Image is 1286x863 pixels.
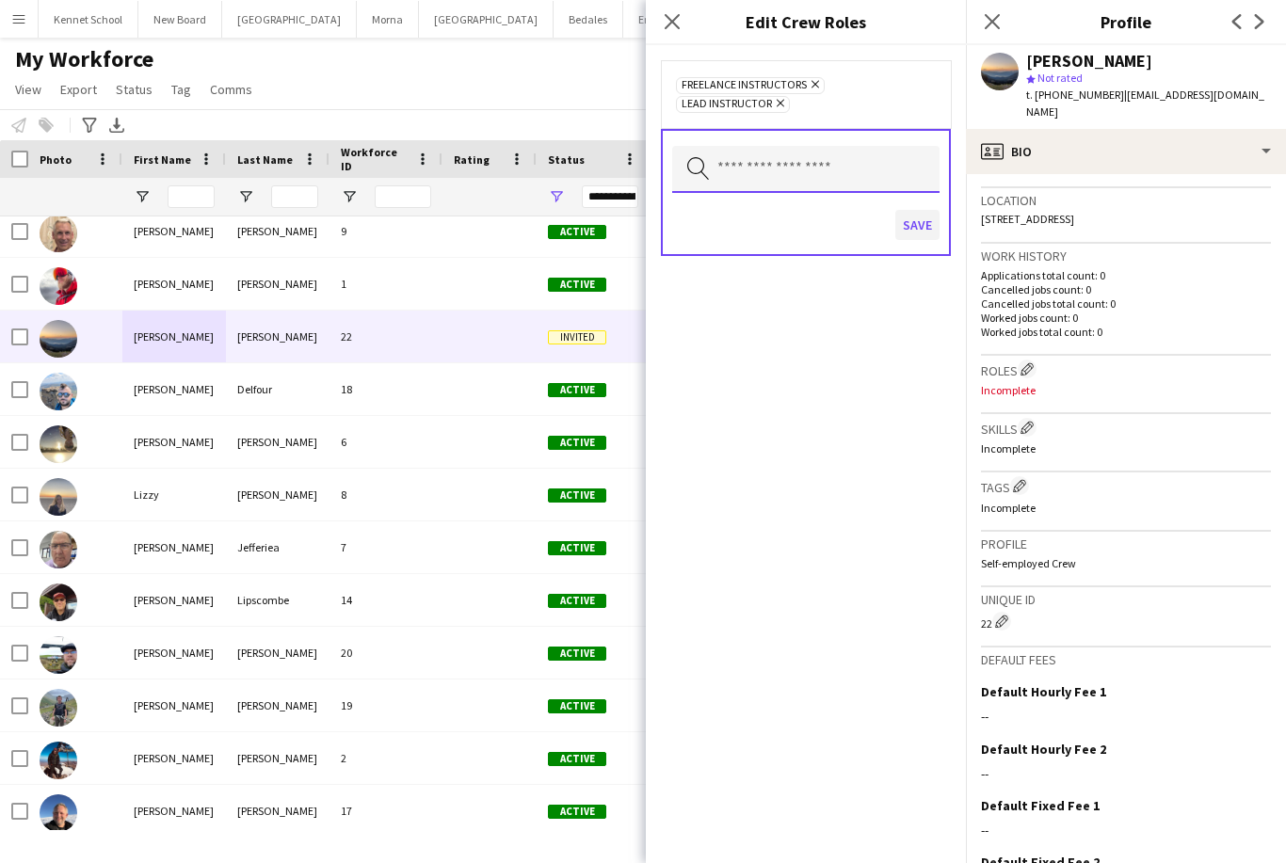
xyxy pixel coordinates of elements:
p: Applications total count: 0 [981,268,1271,282]
img: Neil Jefferiea [40,531,77,568]
h3: Default Fixed Fee 1 [981,797,1100,814]
div: [PERSON_NAME] [122,574,226,626]
button: Save [895,210,940,240]
div: Jefferiea [226,521,330,573]
p: Incomplete [981,441,1271,455]
div: [PERSON_NAME] [226,627,330,679]
span: Active [548,752,606,766]
span: Not rated [1037,71,1083,85]
div: 1 [330,258,442,310]
a: View [8,77,49,102]
span: | [EMAIL_ADDRESS][DOMAIN_NAME] [1026,88,1264,119]
div: [PERSON_NAME] [226,258,330,310]
p: Self-employed Crew [981,556,1271,570]
div: 18 [330,363,442,415]
div: [PERSON_NAME] [122,311,226,362]
button: Emmbrook [623,1,707,38]
span: t. [PHONE_NUMBER] [1026,88,1124,102]
span: Export [60,81,97,98]
div: [PERSON_NAME] [226,785,330,837]
span: [STREET_ADDRESS] [981,212,1074,226]
div: 9 [330,205,442,257]
div: 20 [330,627,442,679]
img: Simon Blackbourn [40,794,77,832]
div: [PERSON_NAME] [122,205,226,257]
span: Invited [548,330,606,344]
h3: Location [981,192,1271,209]
h3: Profile [981,535,1271,552]
img: Sam Martin [40,742,77,779]
h3: Roles [981,360,1271,379]
app-action-btn: Export XLSX [105,114,128,136]
span: View [15,81,41,98]
img: Ryan Niezgoda [40,689,77,727]
img: JONATHAN MILLER [40,320,77,358]
input: Last Name Filter Input [271,185,318,208]
div: Delfour [226,363,330,415]
h3: Default Hourly Fee 1 [981,683,1106,700]
span: Active [548,488,606,503]
button: Open Filter Menu [341,188,358,205]
p: Incomplete [981,501,1271,515]
h3: Default fees [981,651,1271,668]
button: [GEOGRAPHIC_DATA] [222,1,357,38]
button: Open Filter Menu [237,188,254,205]
span: Active [548,699,606,713]
span: First Name [134,152,191,167]
span: Tag [171,81,191,98]
p: Incomplete [981,383,1271,397]
div: Bio [966,129,1286,174]
span: Comms [210,81,252,98]
div: Lipscombe [226,574,330,626]
button: Bedales [554,1,623,38]
img: Howard Watts [40,215,77,252]
input: Workforce ID Filter Input [375,185,431,208]
a: Export [53,77,104,102]
span: Status [548,152,585,167]
h3: Work history [981,248,1271,264]
div: -- [981,822,1271,839]
div: [PERSON_NAME] [226,732,330,784]
span: My Workforce [15,45,153,73]
h3: Profile [966,9,1286,34]
div: [PERSON_NAME] [122,785,226,837]
img: Richard Duckett [40,636,77,674]
a: Tag [164,77,199,102]
button: Open Filter Menu [134,188,151,205]
div: 22 [330,311,442,362]
span: Active [548,225,606,239]
p: Worked jobs total count: 0 [981,325,1271,339]
span: Photo [40,152,72,167]
div: 14 [330,574,442,626]
p: Cancelled jobs count: 0 [981,282,1271,296]
button: Morna [357,1,419,38]
span: Freelance Instructors [682,78,807,93]
div: [PERSON_NAME] [226,205,330,257]
div: 17 [330,785,442,837]
button: New Board [138,1,222,38]
span: Active [548,594,606,608]
div: 6 [330,416,442,468]
span: Rating [454,152,490,167]
span: Workforce ID [341,145,409,173]
input: First Name Filter Input [168,185,215,208]
p: Cancelled jobs total count: 0 [981,296,1271,311]
div: [PERSON_NAME] [122,679,226,731]
span: Lead Instructor [682,97,772,112]
div: [PERSON_NAME] [122,732,226,784]
h3: Tags [981,476,1271,496]
div: [PERSON_NAME] [122,416,226,468]
div: 7 [330,521,442,573]
span: Active [548,805,606,819]
div: [PERSON_NAME] [226,416,330,468]
app-action-btn: Advanced filters [78,114,101,136]
h3: Default Hourly Fee 2 [981,741,1106,758]
a: Comms [202,77,260,102]
a: Status [108,77,160,102]
div: [PERSON_NAME] [122,363,226,415]
div: 2 [330,732,442,784]
img: Isaac Walker [40,267,77,305]
span: Status [116,81,153,98]
span: Active [548,541,606,555]
div: 22 [981,612,1271,631]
